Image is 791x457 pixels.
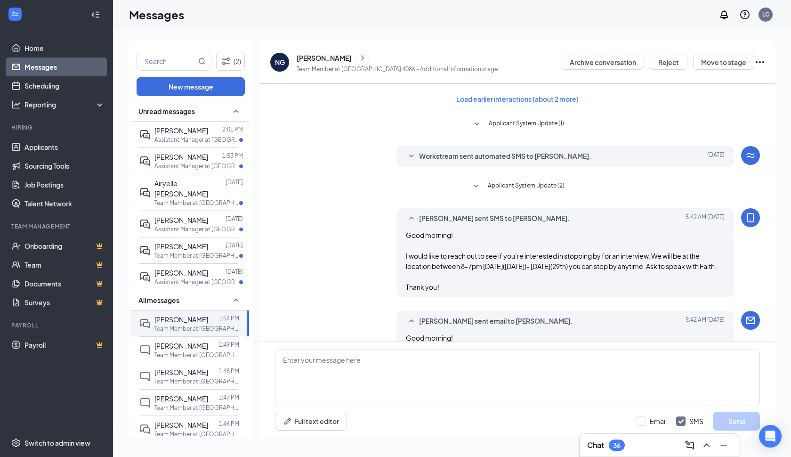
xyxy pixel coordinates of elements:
a: TeamCrown [24,255,105,274]
button: Filter (2) [216,52,245,71]
button: SmallChevronDownApplicant System Update (1) [471,119,564,130]
svg: Ellipses [754,57,766,68]
p: Assistant Manager at [GEOGRAPHIC_DATA] [154,278,239,286]
p: 1:53 PM [222,152,243,160]
span: Workstream sent automated SMS to [PERSON_NAME]. [419,151,591,162]
svg: SmallChevronUp [230,294,242,306]
svg: QuestionInfo [739,9,751,20]
button: ChevronRight [355,51,370,65]
a: OnboardingCrown [24,237,105,255]
p: Team Member at [GEOGRAPHIC_DATA] [154,377,239,385]
a: Talent Network [24,194,105,213]
div: Switch to admin view [24,438,90,448]
span: Good morning! I would like to reach out to see if you’re interested in stopping by for an intervi... [406,231,717,291]
p: Team Member at [GEOGRAPHIC_DATA] [154,252,239,260]
span: [PERSON_NAME] [154,126,208,135]
svg: SmallChevronDown [406,151,417,162]
svg: ChatInactive [139,344,151,356]
p: Team Member at [GEOGRAPHIC_DATA] [154,430,239,438]
button: Send [713,412,760,431]
svg: ComposeMessage [684,440,695,451]
svg: Notifications [718,9,730,20]
svg: WorkstreamLogo [745,150,756,161]
input: Search [137,52,196,70]
svg: ActiveDoubleChat [139,129,151,140]
span: [PERSON_NAME] [154,153,208,161]
svg: ActiveDoubleChat [139,187,151,198]
p: Team Member at [GEOGRAPHIC_DATA] [154,325,239,333]
div: NG [275,57,285,67]
p: 1:49 PM [218,341,239,349]
span: [PERSON_NAME] sent SMS to [PERSON_NAME]. [419,213,570,224]
svg: Collapse [91,10,100,19]
div: Hiring [11,123,103,131]
p: Team Member at [GEOGRAPHIC_DATA] [154,404,239,412]
button: Reject [650,55,687,70]
svg: WorkstreamLogo [10,9,20,19]
div: Payroll [11,321,103,329]
p: Assistant Manager at [GEOGRAPHIC_DATA] [154,136,239,144]
svg: ActiveDoubleChat [139,271,151,283]
p: [DATE] [226,215,243,223]
span: Good morning! I would like to reach out to see if you’re interested in stopping by for an intervi... [406,334,717,394]
p: 1:48 PM [218,367,239,375]
svg: Filter [220,56,232,67]
svg: Analysis [11,100,21,109]
button: Full text editorPen [275,412,347,431]
span: All messages [138,295,179,305]
p: [DATE] [226,241,243,249]
div: LC [762,10,769,18]
p: Assistant Manager at [GEOGRAPHIC_DATA] [154,225,239,233]
button: Minimize [716,438,731,453]
span: [PERSON_NAME] [154,394,208,403]
span: [PERSON_NAME] [154,342,208,350]
a: Applicants [24,138,105,156]
h1: Messages [129,7,184,23]
svg: MagnifyingGlass [198,57,206,65]
span: [PERSON_NAME] [154,269,208,277]
a: Home [24,39,105,57]
svg: DoubleChat [139,424,151,435]
div: Open Intercom Messenger [759,425,782,448]
svg: ActiveDoubleChat [139,155,151,167]
svg: SmallChevronUp [230,106,242,117]
a: Messages [24,57,105,76]
svg: ActiveDoubleChat [139,219,151,230]
p: Team Member at [GEOGRAPHIC_DATA] 4086 - Additional Information stage [297,65,498,73]
svg: ChevronRight [358,52,367,64]
span: [PERSON_NAME] [154,315,208,324]
svg: SmallChevronUp [406,316,417,327]
svg: SmallChevronDown [471,119,483,130]
span: Unread messages [138,106,195,116]
a: Job Postings [24,175,105,194]
button: ComposeMessage [682,438,697,453]
svg: MobileSms [745,212,756,223]
span: Airyelle [PERSON_NAME] [154,179,208,198]
p: [DATE] [226,178,243,186]
p: Team Member at [GEOGRAPHIC_DATA] [154,351,239,359]
svg: Minimize [718,440,729,451]
p: [DATE] [226,268,243,276]
span: [PERSON_NAME] [154,421,208,429]
svg: DoubleChat [139,318,151,329]
svg: ActiveDoubleChat [139,245,151,256]
a: Scheduling [24,76,105,95]
span: [DATE] 5:42 AM [686,213,725,224]
svg: ChevronUp [701,440,712,451]
svg: Email [745,315,756,326]
button: Move to stage [693,55,754,70]
div: [PERSON_NAME] [297,53,351,63]
span: Applicant System Update (2) [488,181,565,192]
p: 1:46 PM [218,420,239,428]
p: Assistant Manager at [GEOGRAPHIC_DATA] [154,162,239,170]
a: Sourcing Tools [24,156,105,175]
svg: SmallChevronDown [470,181,482,192]
p: 2:01 PM [222,125,243,133]
a: DocumentsCrown [24,274,105,293]
span: [PERSON_NAME] [154,216,208,224]
button: ChevronUp [699,438,714,453]
svg: Pen [283,416,292,426]
svg: ChatInactive [139,397,151,408]
button: Archive conversation [562,55,644,70]
div: 36 [613,441,621,449]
